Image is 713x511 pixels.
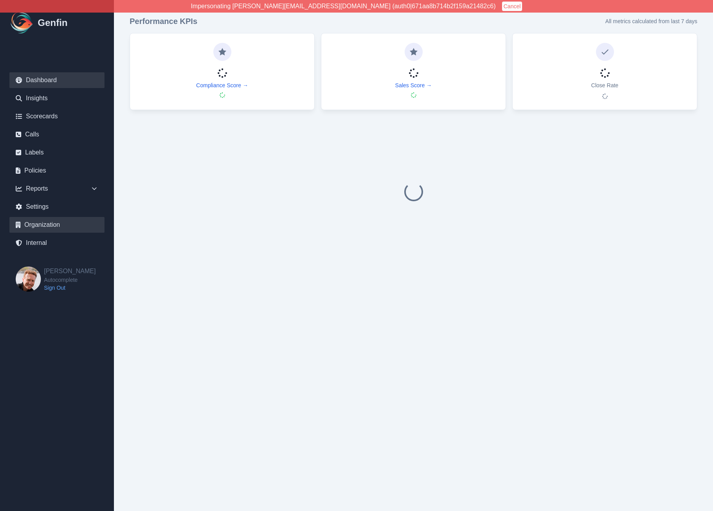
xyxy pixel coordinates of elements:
[44,276,96,284] span: Autocomplete
[9,163,104,178] a: Policies
[9,199,104,215] a: Settings
[44,267,96,276] h2: [PERSON_NAME]
[605,17,697,25] p: All metrics calculated from last 7 days
[9,10,35,35] img: Logo
[9,235,104,251] a: Internal
[44,284,96,292] a: Sign Out
[395,81,432,89] a: Sales Score →
[38,17,68,29] h1: Genfin
[9,217,104,233] a: Organization
[502,2,522,11] button: Cancel
[9,108,104,124] a: Scorecards
[9,127,104,142] a: Calls
[196,81,248,89] a: Compliance Score →
[9,145,104,160] a: Labels
[9,90,104,106] a: Insights
[9,72,104,88] a: Dashboard
[9,181,104,197] div: Reports
[16,267,41,292] img: Brian Dunagan
[130,16,197,27] h3: Performance KPIs
[591,81,618,89] p: Close Rate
